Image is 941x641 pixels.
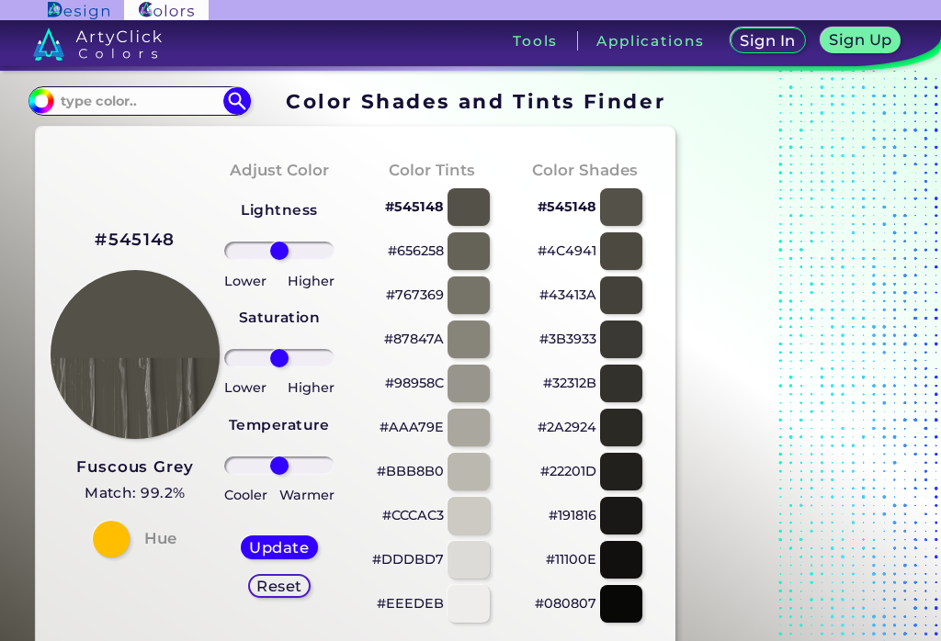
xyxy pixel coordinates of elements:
[538,196,596,218] p: #545148
[833,33,890,47] h5: Sign Up
[539,328,596,350] p: #3B3933
[33,28,163,61] img: logo_artyclick_colors_white.svg
[377,460,444,482] p: #BBB8B0
[224,377,266,399] p: Lower
[279,484,334,506] p: Warmer
[385,196,444,218] p: #545148
[535,592,596,614] p: #080807
[239,309,321,326] strong: Saturation
[549,504,596,526] p: #191816
[543,372,596,394] p: #32312B
[76,481,193,505] h5: Match: 99.2%
[372,548,444,570] p: #DDDBD7
[48,2,109,19] img: ArtyClick Design logo
[538,240,596,262] p: #4C4941
[286,87,665,115] h1: Color Shades and Tints Finder
[223,87,251,115] img: icon search
[95,228,175,252] h2: #545148
[386,284,444,306] p: #767369
[253,540,306,554] h5: Update
[538,416,596,438] p: #2A2924
[532,157,638,184] h4: Color Shades
[385,372,444,394] p: #98958C
[229,416,330,433] strong: Temperature
[377,592,444,614] p: #EEEDEB
[224,270,266,292] p: Lower
[743,34,792,48] h5: Sign In
[382,504,444,526] p: #CCCAC3
[824,29,897,52] a: Sign Up
[224,484,267,506] p: Cooler
[144,525,176,552] h4: Hue
[734,29,801,52] a: Sign In
[384,328,444,350] p: #87847A
[230,157,329,184] h4: Adjust Color
[76,454,193,506] a: Fuscous Grey Match: 99.2%
[389,157,475,184] h4: Color Tints
[54,88,225,113] input: type color..
[540,460,596,482] p: #22201D
[380,416,444,438] p: #AAA79E
[288,270,334,292] p: Higher
[288,377,334,399] p: Higher
[546,548,596,570] p: #11100E
[51,270,220,439] img: paint_stamp_2_half.png
[259,579,300,593] h5: Reset
[76,456,193,478] h3: Fuscous Grey
[539,284,596,306] p: #43413A
[388,240,444,262] p: #656258
[596,34,704,48] h3: Applications
[241,201,317,219] strong: Lightness
[513,34,558,48] h3: Tools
